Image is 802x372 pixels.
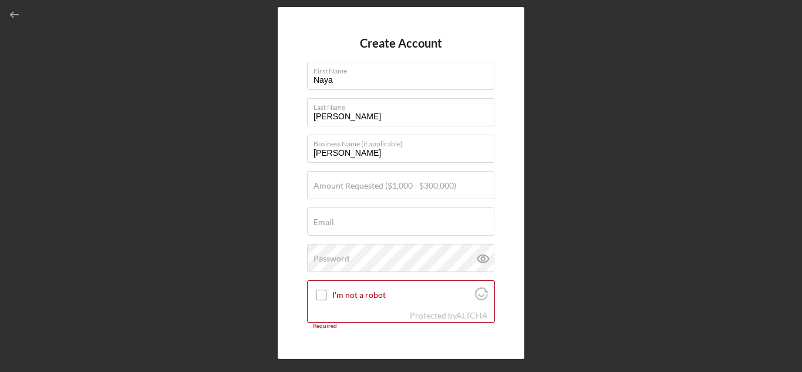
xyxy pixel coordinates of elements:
a: Visit Altcha.org [475,292,488,302]
label: Business Name (if applicable) [314,135,494,148]
label: Amount Requested ($1,000 - $300,000) [314,181,456,190]
h4: Create Account [360,36,442,50]
div: Protected by [410,311,488,320]
label: Last Name [314,99,494,112]
a: Visit Altcha.org [456,310,488,320]
label: First Name [314,62,494,75]
label: I'm not a robot [332,290,471,300]
label: Email [314,217,334,227]
label: Password [314,254,349,263]
div: Required [307,323,495,330]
